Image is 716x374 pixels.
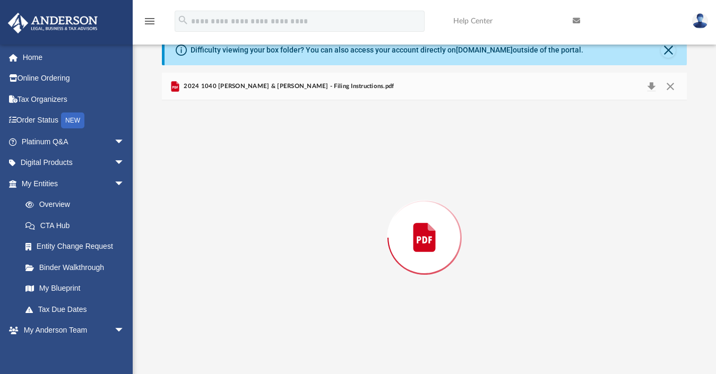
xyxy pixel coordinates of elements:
button: Close [661,79,680,94]
img: Anderson Advisors Platinum Portal [5,13,101,33]
a: My Entitiesarrow_drop_down [7,173,141,194]
a: Order StatusNEW [7,110,141,132]
a: Home [7,47,141,68]
a: Tax Organizers [7,89,141,110]
div: Difficulty viewing your box folder? You can also access your account directly on outside of the p... [191,45,583,56]
a: Overview [15,194,141,215]
span: arrow_drop_down [114,173,135,195]
a: CTA Hub [15,215,141,236]
a: Online Ordering [7,68,141,89]
span: 2024 1040 [PERSON_NAME] & [PERSON_NAME] - Filing Instructions.pdf [182,82,394,91]
span: arrow_drop_down [114,152,135,174]
i: menu [143,15,156,28]
a: My Anderson Teamarrow_drop_down [7,320,135,341]
a: My Blueprint [15,278,135,299]
a: Digital Productsarrow_drop_down [7,152,141,173]
a: Binder Walkthrough [15,257,141,278]
a: Entity Change Request [15,236,141,257]
span: arrow_drop_down [114,320,135,342]
i: search [177,14,189,26]
span: arrow_drop_down [114,131,135,153]
button: Download [642,79,661,94]
a: Platinum Q&Aarrow_drop_down [7,131,141,152]
button: Close [661,43,676,58]
a: [DOMAIN_NAME] [456,46,513,54]
a: Tax Due Dates [15,299,141,320]
img: User Pic [692,13,708,29]
div: NEW [61,112,84,128]
a: menu [143,20,156,28]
